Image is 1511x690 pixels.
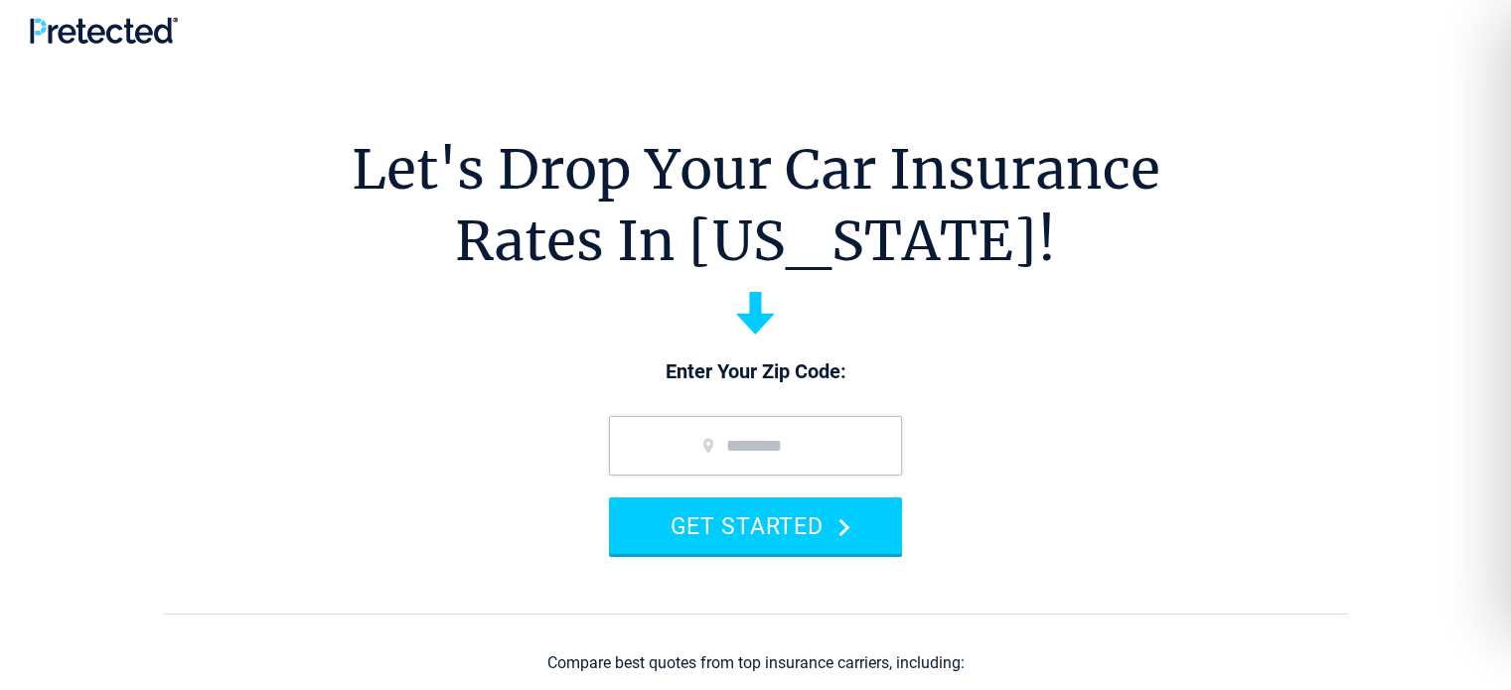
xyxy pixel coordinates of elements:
[352,134,1160,277] h1: Let's Drop Your Car Insurance Rates In [US_STATE]!
[609,497,902,554] button: GET STARTED
[30,17,178,44] img: Pretected Logo
[589,358,922,386] p: Enter Your Zip Code:
[609,416,902,476] input: zip code
[547,654,965,672] div: Compare best quotes from top insurance carriers, including:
